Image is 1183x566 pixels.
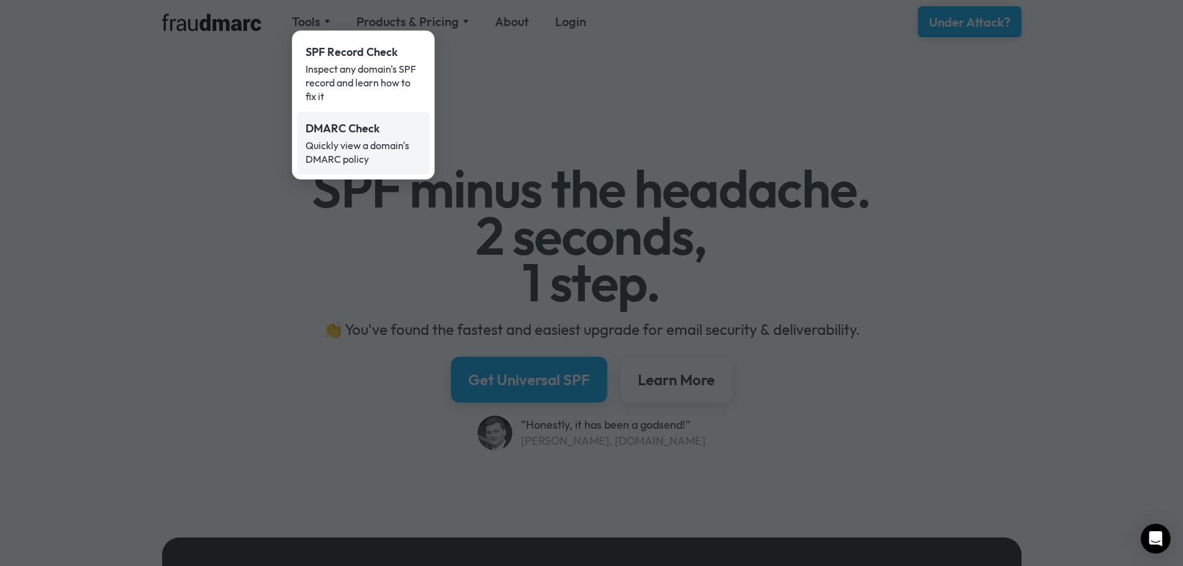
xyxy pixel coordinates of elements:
[292,30,435,180] nav: Tools
[306,62,421,103] div: Inspect any domain's SPF record and learn how to fix it
[306,121,421,137] div: DMARC Check
[297,112,430,175] a: DMARC CheckQuickly view a domain's DMARC policy
[297,35,430,112] a: SPF Record CheckInspect any domain's SPF record and learn how to fix it
[306,44,421,60] div: SPF Record Check
[1141,524,1171,554] div: Open Intercom Messenger
[306,139,421,166] div: Quickly view a domain's DMARC policy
